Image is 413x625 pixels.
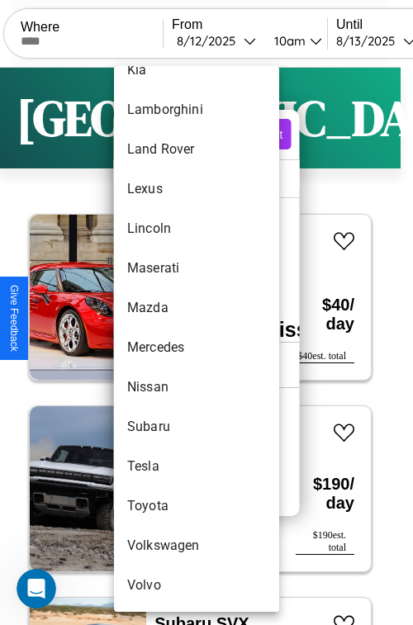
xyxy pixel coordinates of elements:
[114,526,279,566] li: Volkswagen
[114,367,279,407] li: Nissan
[114,50,279,90] li: Kia
[114,447,279,486] li: Tesla
[17,569,56,608] iframe: Intercom live chat
[114,90,279,130] li: Lamborghini
[114,328,279,367] li: Mercedes
[114,249,279,288] li: Maserati
[114,566,279,605] li: Volvo
[114,130,279,169] li: Land Rover
[114,209,279,249] li: Lincoln
[114,288,279,328] li: Mazda
[114,407,279,447] li: Subaru
[114,486,279,526] li: Toyota
[114,169,279,209] li: Lexus
[8,285,20,352] div: Give Feedback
